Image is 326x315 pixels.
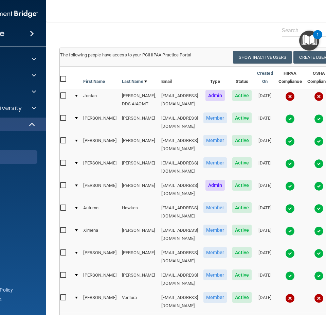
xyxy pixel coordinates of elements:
td: Ventura [119,291,159,313]
td: Hawkes [119,201,159,223]
img: cross.ca9f0e7f.svg [314,294,324,303]
td: [PERSON_NAME] [80,156,119,178]
td: [EMAIL_ADDRESS][DOMAIN_NAME] [159,89,201,111]
td: [DATE] [254,178,276,201]
img: tick.e7d51cea.svg [285,137,295,146]
td: [PERSON_NAME] [119,156,159,178]
span: The following people have access to your PCIHIPAA Practice Portal [60,52,191,57]
img: tick.e7d51cea.svg [314,271,324,281]
img: cross.ca9f0e7f.svg [285,294,295,303]
img: tick.e7d51cea.svg [285,181,295,191]
td: [DATE] [254,89,276,111]
td: [PERSON_NAME] [80,268,119,291]
th: Email [159,67,201,89]
td: [DATE] [254,246,276,268]
td: [EMAIL_ADDRESS][DOMAIN_NAME] [159,201,201,223]
td: [DATE] [254,111,276,134]
td: Autumn [80,201,119,223]
span: Member [203,225,227,235]
span: Active [232,135,252,146]
td: [EMAIL_ADDRESS][DOMAIN_NAME] [159,246,201,268]
td: [DATE] [254,201,276,223]
img: tick.e7d51cea.svg [314,137,324,146]
td: [DATE] [254,156,276,178]
td: [PERSON_NAME] [80,246,119,268]
img: cross.ca9f0e7f.svg [314,92,324,101]
button: Open Resource Center, 1 new notification [299,31,319,51]
span: Active [232,202,252,213]
td: [EMAIL_ADDRESS][DOMAIN_NAME] [159,134,201,156]
td: [PERSON_NAME] [80,134,119,156]
span: Active [232,247,252,258]
td: [PERSON_NAME] [119,178,159,201]
td: [PERSON_NAME] [119,134,159,156]
a: Created On [257,69,273,86]
span: Member [203,247,227,258]
img: tick.e7d51cea.svg [314,249,324,258]
td: [EMAIL_ADDRESS][DOMAIN_NAME] [159,223,201,246]
td: [PERSON_NAME] [119,268,159,291]
td: [PERSON_NAME] [80,111,119,134]
td: [PERSON_NAME], DDS AIAOMT [119,89,159,111]
button: Show Inactive Users [233,51,292,64]
span: Active [232,157,252,168]
span: Member [203,135,227,146]
td: [DATE] [254,291,276,313]
img: tick.e7d51cea.svg [314,204,324,213]
span: Member [203,202,227,213]
td: [DATE] [254,134,276,156]
th: Type [201,67,230,89]
img: tick.e7d51cea.svg [314,114,324,124]
img: tick.e7d51cea.svg [314,181,324,191]
iframe: Drift Widget Chat Controller [209,267,318,294]
td: [EMAIL_ADDRESS][DOMAIN_NAME] [159,178,201,201]
td: Jordan [80,89,119,111]
a: First Name [83,77,105,86]
img: cross.ca9f0e7f.svg [285,92,295,101]
th: HIPAA Compliance [276,67,305,89]
th: Status [230,67,254,89]
img: tick.e7d51cea.svg [285,226,295,236]
img: tick.e7d51cea.svg [314,159,324,169]
td: Ximena [80,223,119,246]
td: [EMAIL_ADDRESS][DOMAIN_NAME] [159,291,201,313]
td: [EMAIL_ADDRESS][DOMAIN_NAME] [159,268,201,291]
span: Member [203,112,227,123]
span: Active [232,180,252,191]
span: Admin [205,90,225,101]
span: Active [232,90,252,101]
img: tick.e7d51cea.svg [285,114,295,124]
span: Active [232,225,252,235]
img: tick.e7d51cea.svg [285,249,295,258]
span: Member [203,292,227,303]
td: [PERSON_NAME] [119,223,159,246]
span: Admin [205,180,225,191]
img: tick.e7d51cea.svg [285,159,295,169]
td: [PERSON_NAME] [80,291,119,313]
td: [EMAIL_ADDRESS][DOMAIN_NAME] [159,156,201,178]
span: Member [203,157,227,168]
img: tick.e7d51cea.svg [314,226,324,236]
td: [PERSON_NAME] [80,178,119,201]
img: tick.e7d51cea.svg [285,204,295,213]
span: Active [232,112,252,123]
td: [PERSON_NAME] [119,111,159,134]
a: Last Name [122,77,147,86]
td: [EMAIL_ADDRESS][DOMAIN_NAME] [159,111,201,134]
span: Active [232,292,252,303]
td: [PERSON_NAME] [119,246,159,268]
div: 1 [316,35,319,43]
td: [DATE] [254,223,276,246]
span: Member [203,269,227,280]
